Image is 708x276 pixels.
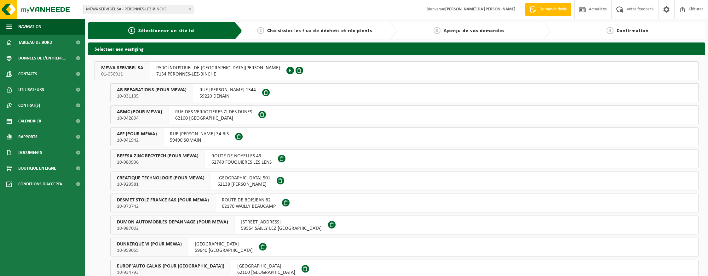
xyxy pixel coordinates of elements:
[237,269,295,276] span: 62100 [GEOGRAPHIC_DATA]
[117,153,199,159] span: BEFESA ZINC RECYTECH (POUR MEWA)
[117,219,228,225] span: DUMON AUTOMOBILES DEPANNAGE (POUR MEWA)
[18,50,66,66] span: Données de l'entrepr...
[175,115,252,121] span: 62100 [GEOGRAPHIC_DATA]
[525,3,571,16] a: Demande devis
[156,71,280,77] span: 7134 PÉRONNES-LEZ-BINCHE
[434,27,440,34] span: 3
[241,219,322,225] span: [STREET_ADDRESS]
[117,109,162,115] span: ABMC (POUR MEWA)
[128,27,135,34] span: 1
[117,247,182,254] span: 10-959055
[445,7,515,12] strong: [PERSON_NAME] DA [PERSON_NAME]
[241,225,322,232] span: 59554 SAILLY LEZ [GEOGRAPHIC_DATA]
[18,176,66,192] span: Conditions d'accepta...
[18,82,44,98] span: Utilisateurs
[110,105,699,124] button: ABMC (POUR MEWA) 10-942894 RUE DES VERROTIERES ZI DES DUNES62100 [GEOGRAPHIC_DATA]
[18,113,41,129] span: Calendrier
[257,27,264,34] span: 2
[95,61,699,80] button: MEWA SERVIBEL SA 01-056911 PARC INDUSTRIEL DE [GEOGRAPHIC_DATA][PERSON_NAME]7134 PÉRONNES-LEZ-BINCHE
[18,129,37,145] span: Rapports
[156,65,280,71] span: PARC INDUSTRIEL DE [GEOGRAPHIC_DATA][PERSON_NAME]
[110,172,699,190] button: CREATIQUE TECHNOLOGIE (POUR MEWA) 10-929581 [GEOGRAPHIC_DATA] 50162138 [PERSON_NAME]
[110,83,699,102] button: AB REPARATIONS (POUR MEWA) 10-931135 RUE [PERSON_NAME] 154459220 DENAIN
[18,161,56,176] span: Boutique en ligne
[110,149,699,168] button: BEFESA ZINC RECYTECH (POUR MEWA) 10-980936 ROUTE DE NOYELLES 4362740 FOUQUIERES LES LENS
[83,5,193,14] span: MEWA SERVIBEL SA - PÉRONNES-LEZ-BINCHE
[110,238,699,256] button: DUNKERQUE VI (POUR MEWA) 10-959055 [GEOGRAPHIC_DATA]59640 [GEOGRAPHIC_DATA]
[170,137,229,144] span: 59490 SOMAIN
[18,66,37,82] span: Contacts
[617,28,649,33] span: Confirmation
[211,159,272,166] span: 62740 FOUQUIERES LES LENS
[138,28,195,33] span: Sélectionner un site ici
[117,269,224,276] span: 10-934793
[117,131,157,137] span: AFF (POUR MEWA)
[444,28,504,33] span: Aperçu de vos demandes
[195,247,253,254] span: 59640 [GEOGRAPHIC_DATA]
[117,87,187,93] span: AB REPARATIONS (POUR MEWA)
[110,194,699,212] button: DESMET STOLZ FRANCE SAS (POUR MEWA) 10-973742 ROUTE DE BOISJEAN 8262170 WAILLY BEAUCAMP
[217,181,270,188] span: 62138 [PERSON_NAME]
[199,87,256,93] span: RUE [PERSON_NAME] 1544
[237,263,295,269] span: [GEOGRAPHIC_DATA]
[18,145,42,161] span: Documents
[195,241,253,247] span: [GEOGRAPHIC_DATA]
[83,5,193,14] span: MEWA SERVIBEL SA - PÉRONNES-LEZ-BINCHE
[88,42,705,55] h2: Selecteer een vestiging
[117,241,182,247] span: DUNKERQUE VI (POUR MEWA)
[101,71,143,77] span: 01-056911
[117,115,162,121] span: 10-942894
[117,175,204,181] span: CREATIQUE TECHNOLOGIE (POUR MEWA)
[117,197,209,203] span: DESMET STOLZ FRANCE SAS (POUR MEWA)
[117,159,199,166] span: 10-980936
[117,225,228,232] span: 10-987002
[607,27,613,34] span: 4
[217,175,270,181] span: [GEOGRAPHIC_DATA] 501
[170,131,229,137] span: RUE [PERSON_NAME] 34 BIS
[175,109,252,115] span: RUE DES VERROTIERES ZI DES DUNES
[222,197,276,203] span: ROUTE DE BOISJEAN 82
[117,137,157,144] span: 10-941942
[267,28,372,33] span: Choisissiez les flux de déchets et récipients
[211,153,272,159] span: ROUTE DE NOYELLES 43
[18,19,41,35] span: Navigation
[110,127,699,146] button: AFF (POUR MEWA) 10-941942 RUE [PERSON_NAME] 34 BIS59490 SOMAIN
[101,65,143,71] span: MEWA SERVIBEL SA
[18,35,52,50] span: Tableau de bord
[117,203,209,210] span: 10-973742
[222,203,276,210] span: 62170 WAILLY BEAUCAMP
[18,98,40,113] span: Contrat(s)
[117,181,204,188] span: 10-929581
[538,6,568,13] span: Demande devis
[117,263,224,269] span: EUROP'AUTO CALAIS (POUR [GEOGRAPHIC_DATA])
[199,93,256,99] span: 59220 DENAIN
[117,93,187,99] span: 10-931135
[110,216,699,234] button: DUMON AUTOMOBILES DEPANNAGE (POUR MEWA) 10-987002 [STREET_ADDRESS]59554 SAILLY LEZ [GEOGRAPHIC_DATA]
